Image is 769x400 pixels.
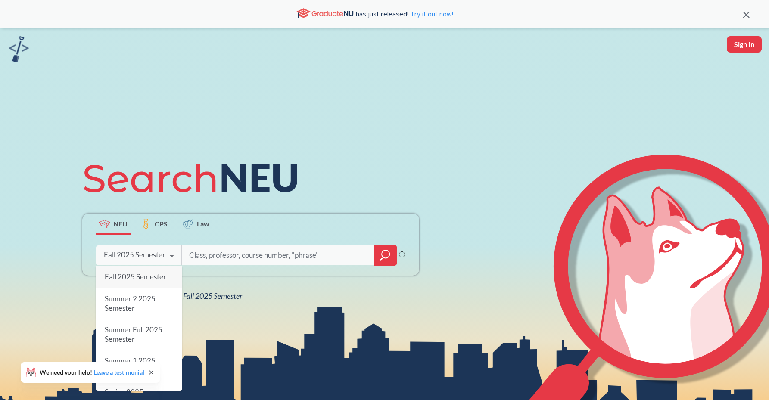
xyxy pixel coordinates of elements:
[727,36,762,53] button: Sign In
[188,246,367,264] input: Class, professor, course number, "phrase"
[380,249,390,261] svg: magnifying glass
[104,250,165,260] div: Fall 2025 Semester
[113,219,128,229] span: NEU
[40,369,144,375] span: We need your help!
[104,291,242,301] span: View all classes for
[9,36,29,62] img: sandbox logo
[356,9,453,19] span: has just released!
[155,219,168,229] span: CPS
[104,294,155,312] span: Summer 2 2025 Semester
[93,369,144,376] a: Leave a testimonial
[104,356,155,375] span: Summer 1 2025 Semester
[104,272,166,281] span: Fall 2025 Semester
[167,291,242,301] span: NEU Fall 2025 Semester
[408,9,453,18] a: Try it out now!
[9,36,29,65] a: sandbox logo
[104,325,162,344] span: Summer Full 2025 Semester
[197,219,209,229] span: Law
[374,245,397,266] div: magnifying glass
